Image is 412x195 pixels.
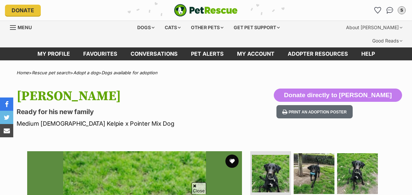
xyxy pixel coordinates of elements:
[17,107,252,116] p: Ready for his new family
[18,25,32,30] span: Menu
[294,153,334,194] img: Photo of Matti Illingworth
[373,5,407,16] ul: Account quick links
[230,47,281,60] a: My account
[5,5,41,16] a: Donate
[373,5,383,16] a: Favourites
[160,21,185,34] div: Cats
[192,182,206,194] span: Close
[337,153,378,194] img: Photo of Matti Illingworth
[133,21,159,34] div: Dogs
[31,47,77,60] a: My profile
[225,155,239,168] button: favourite
[174,4,238,17] a: PetRescue
[17,89,252,104] h1: [PERSON_NAME]
[174,4,238,17] img: logo-e224e6f780fb5917bec1dbf3a21bbac754714ae5b6737aabdf751b685950b380.svg
[281,47,355,60] a: Adopter resources
[229,21,284,34] div: Get pet support
[355,47,382,60] a: Help
[398,7,405,14] div: S
[384,5,395,16] a: Conversations
[73,70,98,75] a: Adopt a dog
[186,21,228,34] div: Other pets
[368,34,407,47] div: Good Reads
[77,47,124,60] a: Favourites
[386,7,393,14] img: chat-41dd97257d64d25036548639549fe6c8038ab92f7586957e7f3b1b290dea8141.svg
[17,70,29,75] a: Home
[32,70,70,75] a: Rescue pet search
[274,89,402,102] button: Donate directly to [PERSON_NAME]
[124,47,184,60] a: conversations
[101,70,157,75] a: Dogs available for adoption
[17,119,252,128] p: Medium [DEMOGRAPHIC_DATA] Kelpie x Pointer Mix Dog
[10,21,36,33] a: Menu
[252,155,289,192] img: Photo of Matti Illingworth
[184,47,230,60] a: Pet alerts
[341,21,407,34] div: About [PERSON_NAME]
[396,5,407,16] button: My account
[276,105,353,119] button: Print an adoption poster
